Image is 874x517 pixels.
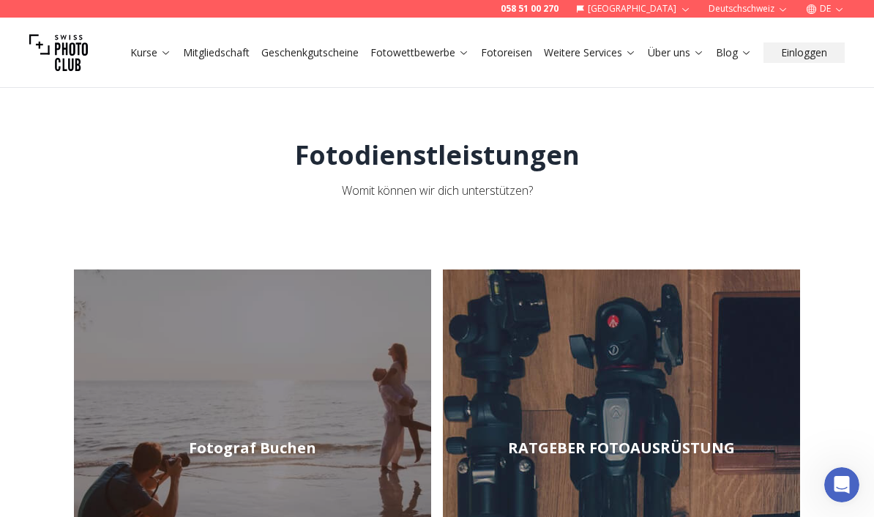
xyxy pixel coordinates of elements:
button: Einloggen [763,42,845,63]
button: Blog [710,42,758,63]
img: Swiss photo club [29,23,88,82]
button: Kurse [124,42,177,63]
div: Osan sagt… [12,100,281,308]
a: Geschenkgutscheine [261,45,359,60]
a: Fotowettbewerbe [370,45,469,60]
button: Übermitteln [234,238,264,267]
a: Blog [716,45,752,60]
h1: Fotodienstleistungen [295,141,580,170]
a: Mitgliedschaft [183,45,250,60]
span: Womit können wir dich unterstützen? [342,182,533,198]
button: Weitere Services [538,42,642,63]
div: Schließen [257,6,283,32]
input: Enter your email [29,238,234,267]
h2: RATGEBER FOTOAUSRÜSTUNG [508,438,735,458]
a: Kurse [130,45,171,60]
button: Fotowettbewerbe [365,42,475,63]
a: Über uns [648,45,704,60]
h1: Osan [71,7,100,18]
button: Geschenkgutscheine [255,42,365,63]
div: Osan • Vor 3m [23,163,89,172]
h2: Fotograf Buchen [189,438,316,458]
button: Über uns [642,42,710,63]
span: Osan [35,181,62,190]
div: Hi 😀 Schön, dass du uns besuchst. Stell' uns gerne jederzeit Fragen oder hinterlasse ein Feedback... [12,100,240,160]
span: • Vor 3m [62,181,110,190]
p: Vor 15 Std aktiv [71,18,147,33]
a: Weitere Services [544,45,636,60]
button: Fotoreisen [475,42,538,63]
a: Fotoreisen [481,45,532,60]
button: Mitgliedschaft [177,42,255,63]
a: 058 51 00 270 [501,3,559,15]
iframe: Intercom live chat [824,467,859,502]
div: Hi 😀 Schön, dass du uns besuchst. Stell' uns gerne jederzeit Fragen oder hinterlasse ein Feedback. [23,108,228,152]
button: go back [10,6,37,34]
div: Email [29,220,264,234]
img: Profile image for Osan [42,8,65,31]
button: Home [229,6,257,34]
img: Profile image for Osan [12,177,29,195]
